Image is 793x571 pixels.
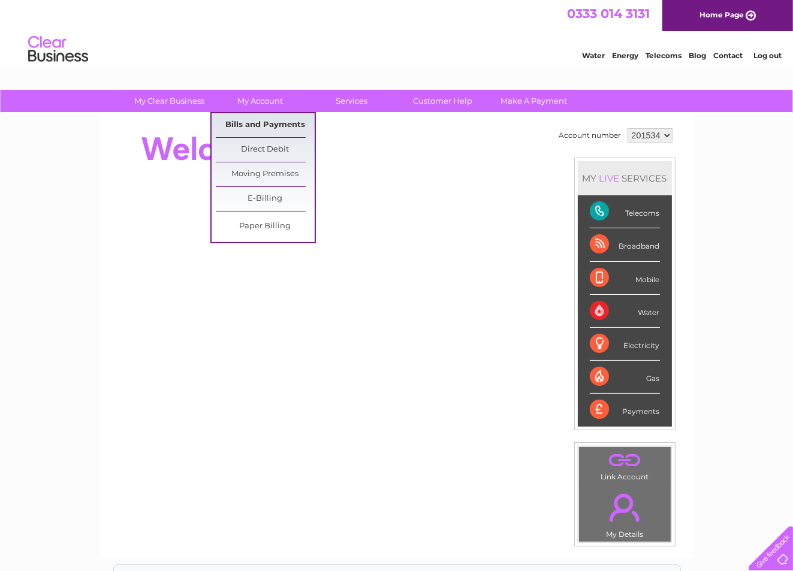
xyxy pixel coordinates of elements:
a: Make A Payment [484,90,583,112]
a: Water [582,51,605,60]
div: Clear Business is a trading name of Verastar Limited (registered in [GEOGRAPHIC_DATA] No. 3667643... [114,7,680,58]
td: My Details [578,484,671,542]
a: My Account [211,90,310,112]
a: Paper Billing [216,214,315,238]
a: Contact [713,51,743,60]
div: Gas [590,361,660,394]
td: Link Account [578,446,671,484]
a: Customer Help [393,90,492,112]
a: 0333 014 3131 [567,6,650,21]
a: Services [302,90,401,112]
a: . [582,450,668,471]
a: My Clear Business [120,90,219,112]
a: Telecoms [646,51,682,60]
div: MY SERVICES [578,161,672,195]
div: Telecoms [590,195,660,228]
img: logo.png [28,31,89,68]
a: Energy [612,51,638,60]
a: Log out [753,51,782,60]
a: Blog [689,51,706,60]
a: Direct Debit [216,138,315,162]
div: Mobile [590,262,660,295]
a: Moving Premises [216,162,315,186]
a: . [582,487,668,528]
div: Payments [590,394,660,426]
div: Electricity [590,328,660,361]
td: Account number [556,125,625,146]
a: Bills and Payments [216,113,315,137]
a: E-Billing [216,187,315,211]
div: Water [590,295,660,328]
div: LIVE [597,173,622,184]
div: Broadband [590,228,660,261]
